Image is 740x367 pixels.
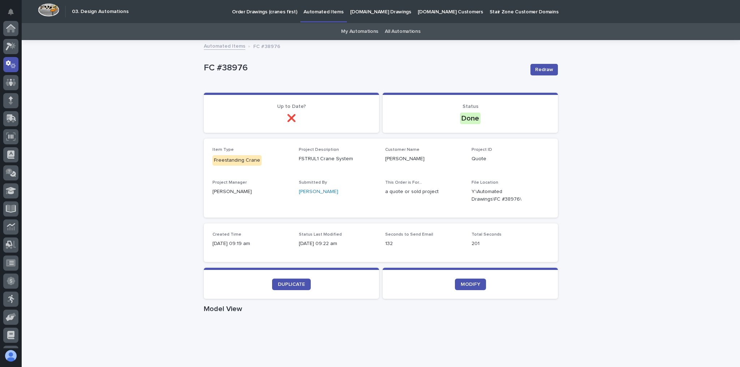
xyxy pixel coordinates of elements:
[472,180,498,185] span: File Location
[204,41,245,50] a: Automated Items
[530,64,558,75] button: Redraw
[277,104,306,109] span: Up to Date?
[385,23,420,40] a: All Automations
[299,180,327,185] span: Submitted By
[385,188,463,196] p: a quote or sold project
[385,180,422,185] span: This Order is For...
[299,155,377,163] p: FSTRUL1 Crane System
[299,188,338,196] a: [PERSON_NAME]
[212,148,234,152] span: Item Type
[3,4,18,19] button: Notifications
[460,113,481,124] div: Done
[253,42,280,50] p: FC #38976
[212,232,241,237] span: Created Time
[472,155,549,163] p: Quote
[461,282,480,287] span: MODIFY
[212,155,262,166] div: Freestanding Crane
[299,232,342,237] span: Status Last Modified
[204,63,525,73] p: FC #38976
[385,232,433,237] span: Seconds to Send Email
[278,282,305,287] span: DUPLICATE
[535,66,553,73] span: Redraw
[299,148,339,152] span: Project Description
[385,148,420,152] span: Customer Name
[72,9,129,15] h2: 03. Design Automations
[299,240,377,248] p: [DATE] 09:22 am
[472,188,532,203] : Y:\Automated Drawings\FC #38976\
[472,148,492,152] span: Project ID
[472,232,502,237] span: Total Seconds
[38,3,59,17] img: Workspace Logo
[462,104,478,109] span: Status
[212,114,370,123] p: ❌
[472,240,549,248] p: 201
[3,348,18,363] button: users-avatar
[9,9,18,20] div: Notifications
[204,305,558,313] h1: Model View
[212,188,290,196] p: [PERSON_NAME]
[212,240,290,248] p: [DATE] 09:19 am
[212,180,247,185] span: Project Manager
[272,279,311,290] a: DUPLICATE
[455,279,486,290] a: MODIFY
[385,240,463,248] p: 132
[341,23,378,40] a: My Automations
[385,155,463,163] p: [PERSON_NAME]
